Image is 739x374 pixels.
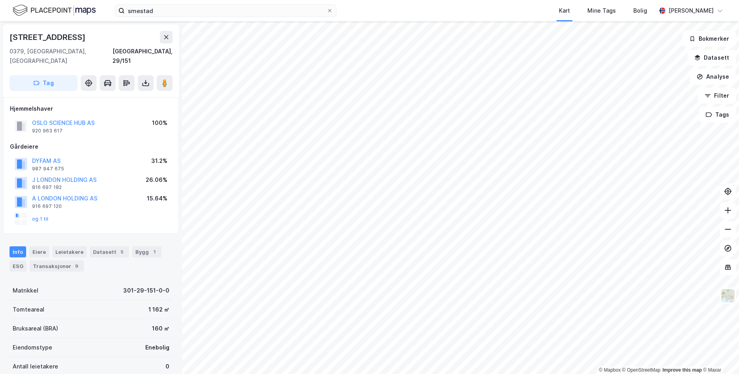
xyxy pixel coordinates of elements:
[9,246,26,257] div: Info
[32,166,64,172] div: 987 947 675
[151,156,167,166] div: 31.2%
[688,50,736,66] button: Datasett
[32,184,62,191] div: 816 697 182
[165,362,169,371] div: 0
[150,248,158,256] div: 1
[559,6,570,15] div: Kart
[32,128,63,134] div: 920 963 617
[125,5,327,17] input: Søk på adresse, matrikkel, gårdeiere, leietakere eller personer
[146,175,167,185] div: 26.06%
[52,246,87,257] div: Leietakere
[9,47,112,66] div: 0379, [GEOGRAPHIC_DATA], [GEOGRAPHIC_DATA]
[13,324,58,333] div: Bruksareal (BRA)
[9,75,78,91] button: Tag
[30,261,84,272] div: Transaksjoner
[29,246,49,257] div: Eiere
[152,118,167,128] div: 100%
[9,31,87,43] div: [STREET_ADDRESS]
[13,343,52,352] div: Eiendomstype
[145,343,169,352] div: Enebolig
[148,305,169,314] div: 1 162 ㎡
[90,246,129,257] div: Datasett
[132,246,161,257] div: Bygg
[669,6,714,15] div: [PERSON_NAME]
[720,288,735,303] img: Z
[123,286,169,295] div: 301-29-151-0-0
[699,107,736,123] button: Tags
[663,367,702,373] a: Improve this map
[690,69,736,85] button: Analyse
[13,305,44,314] div: Tomteareal
[587,6,616,15] div: Mine Tags
[73,262,81,270] div: 9
[112,47,173,66] div: [GEOGRAPHIC_DATA], 29/151
[13,4,96,17] img: logo.f888ab2527a4732fd821a326f86c7f29.svg
[32,203,62,210] div: 916 697 120
[13,362,58,371] div: Antall leietakere
[9,261,27,272] div: ESG
[699,336,739,374] iframe: Chat Widget
[13,286,38,295] div: Matrikkel
[682,31,736,47] button: Bokmerker
[147,194,167,203] div: 15.64%
[622,367,661,373] a: OpenStreetMap
[698,88,736,104] button: Filter
[633,6,647,15] div: Bolig
[699,336,739,374] div: Kontrollprogram for chat
[599,367,621,373] a: Mapbox
[118,248,126,256] div: 5
[10,142,172,151] div: Gårdeiere
[10,104,172,113] div: Hjemmelshaver
[152,324,169,333] div: 160 ㎡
